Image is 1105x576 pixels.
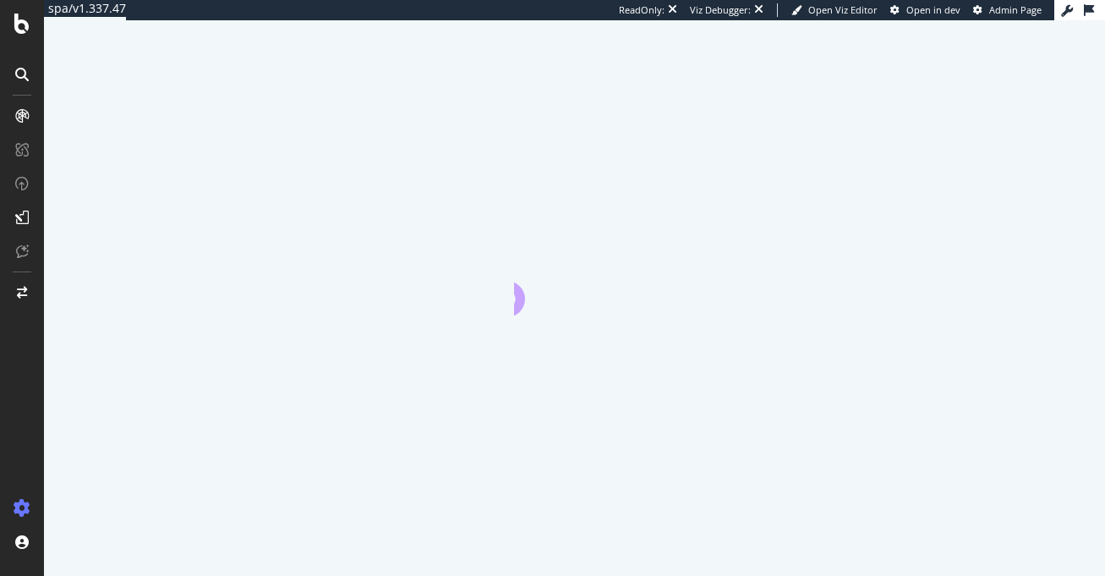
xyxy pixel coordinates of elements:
span: Open in dev [906,3,960,16]
div: Viz Debugger: [690,3,751,17]
a: Open in dev [890,3,960,17]
a: Admin Page [973,3,1042,17]
a: Open Viz Editor [791,3,878,17]
span: Admin Page [989,3,1042,16]
div: ReadOnly: [619,3,665,17]
div: animation [514,255,636,315]
span: Open Viz Editor [808,3,878,16]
